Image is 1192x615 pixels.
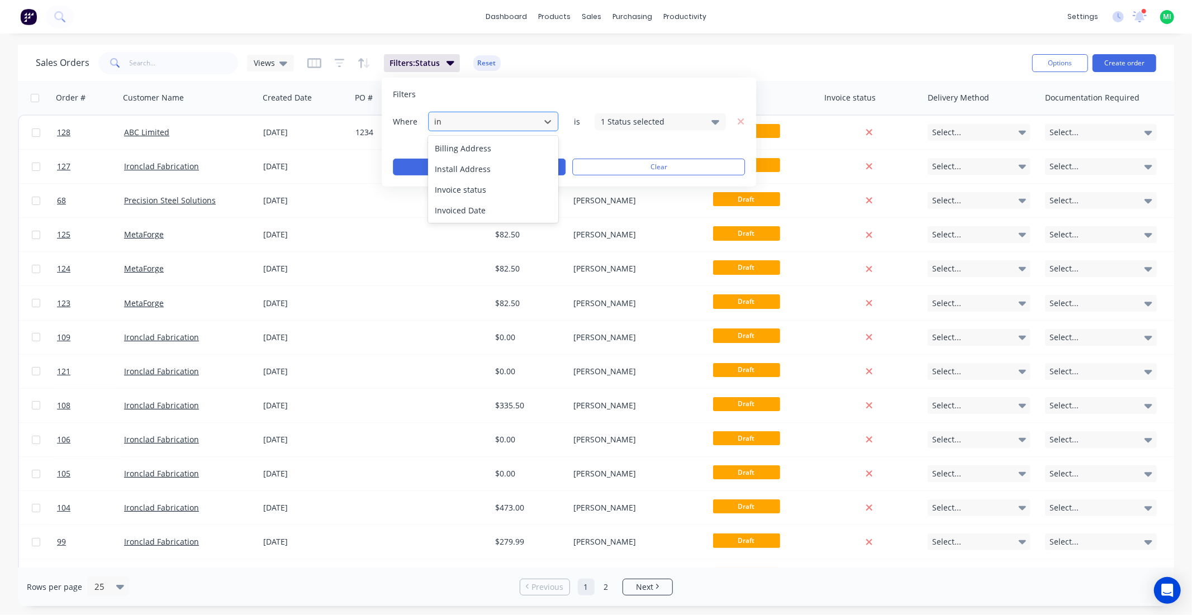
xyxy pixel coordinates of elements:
span: Select... [932,161,961,172]
div: [DATE] [264,400,347,411]
img: Factory [20,8,37,25]
div: [PERSON_NAME] [573,366,697,377]
div: Delivery Method [928,92,989,103]
span: Draft [713,533,780,547]
span: Previous [531,581,563,593]
span: 124 [57,263,70,274]
div: 1234 [356,127,480,138]
div: [DATE] [264,536,347,547]
span: 121 [57,366,70,377]
div: [DATE] [264,161,347,172]
div: [DATE] [264,468,347,479]
a: MetaForge [124,229,164,240]
a: MetaForge [124,298,164,308]
a: Page 1 is your current page [578,579,595,595]
span: Select... [1049,502,1079,513]
div: $0.00 [495,332,561,343]
a: MetaForge [124,263,164,274]
a: Ironclad Fabrication [124,400,199,411]
div: [DATE] [264,366,347,377]
span: Select... [1049,468,1079,479]
div: [DATE] [264,332,347,343]
span: Select... [1049,332,1079,343]
a: Ironclad Fabrication [124,434,199,445]
span: Select... [932,468,961,479]
a: 104 [57,491,124,525]
span: 68 [57,195,66,206]
span: Select... [932,127,961,138]
span: Select... [932,298,961,309]
div: [DATE] [264,298,347,309]
div: [DATE] [264,195,347,206]
span: 109 [57,332,70,343]
div: [DATE] [264,434,347,445]
div: Customer Name [123,92,184,103]
button: Reset [473,55,501,71]
span: Select... [932,400,961,411]
div: [PERSON_NAME] [573,434,697,445]
button: Clear [572,159,745,175]
div: purchasing [607,8,658,25]
div: [DATE] [264,127,347,138]
div: [PERSON_NAME] [573,263,697,274]
span: Draft [713,431,780,445]
span: 127 [57,161,70,172]
a: Page 2 [598,579,615,595]
span: Select... [1049,536,1079,547]
span: Select... [932,536,961,547]
div: [DATE] [264,263,347,274]
a: Ironclad Fabrication [124,366,199,376]
div: productivity [658,8,712,25]
div: [PERSON_NAME] [573,298,697,309]
a: Next page [623,581,672,593]
div: [DATE] [264,229,347,240]
a: dashboard [480,8,533,25]
span: Where [393,116,426,127]
span: is [566,116,588,127]
span: Select... [1049,195,1079,206]
a: 105 [57,457,124,490]
span: 123 [57,298,70,309]
span: Draft [713,294,780,308]
div: PO # [355,92,373,103]
a: Ironclad Fabrication [124,502,199,513]
ul: Pagination [515,579,677,595]
span: Select... [932,195,961,206]
div: $279.99 [495,536,561,547]
span: Draft [713,397,780,411]
div: Documentation Required [1045,92,1139,103]
button: add [428,139,559,147]
div: [PERSON_NAME] [573,229,697,240]
h1: Sales Orders [36,58,89,68]
span: 128 [57,127,70,138]
a: Previous page [520,581,569,593]
div: [PERSON_NAME] [573,502,697,513]
div: 1 Status selected [601,116,702,127]
span: Select... [932,332,961,343]
a: Ironclad Fabrication [124,468,199,479]
span: Select... [932,366,961,377]
div: Order # [56,92,86,103]
span: Select... [1049,400,1079,411]
span: 108 [57,400,70,411]
div: $82.50 [495,298,561,309]
div: Invoice status [824,92,876,103]
div: [PERSON_NAME] [573,536,697,547]
a: ABC Limited [124,127,169,137]
span: 105 [57,468,70,479]
span: Draft [713,465,780,479]
span: Select... [932,229,961,240]
button: Options [1032,54,1088,72]
div: sales [576,8,607,25]
span: Draft [713,260,780,274]
div: [DATE] [264,502,347,513]
a: 124 [57,252,124,285]
a: 94 [57,559,124,593]
span: Select... [932,502,961,513]
span: Select... [1049,127,1079,138]
span: Select... [1049,229,1079,240]
span: Draft [713,363,780,377]
span: Draft [713,328,780,342]
div: Billing Address [428,138,558,159]
div: Created Date [263,92,312,103]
